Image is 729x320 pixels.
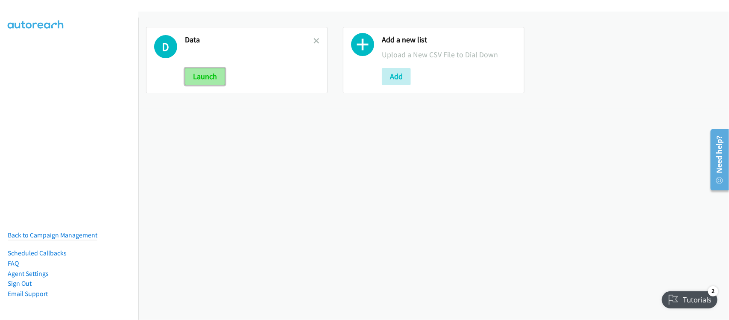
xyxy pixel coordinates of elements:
[704,126,729,194] iframe: Resource Center
[8,279,32,287] a: Sign Out
[154,35,177,58] h1: D
[185,35,313,45] h2: Data
[382,35,516,45] h2: Add a new list
[382,49,516,60] p: Upload a New CSV File to Dial Down
[8,259,19,267] a: FAQ
[8,270,49,278] a: Agent Settings
[8,290,48,298] a: Email Support
[382,68,411,85] button: Add
[8,249,67,257] a: Scheduled Callbacks
[8,231,97,239] a: Back to Campaign Management
[185,68,225,85] button: Launch
[657,283,723,314] iframe: Checklist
